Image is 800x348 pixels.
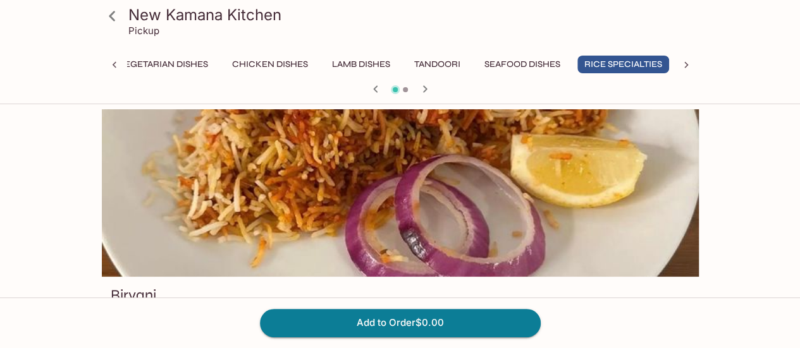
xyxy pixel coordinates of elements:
[112,56,215,73] button: Vegetarian Dishes
[102,109,699,277] div: Biryani
[325,56,397,73] button: Lamb Dishes
[111,285,156,305] h3: Biryani
[407,56,467,73] button: Tandoori
[260,309,541,337] button: Add to Order$0.00
[128,5,694,25] h3: New Kamana Kitchen
[577,56,669,73] button: Rice Specialties
[477,56,567,73] button: Seafood Dishes
[225,56,315,73] button: Chicken Dishes
[128,25,159,37] p: Pickup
